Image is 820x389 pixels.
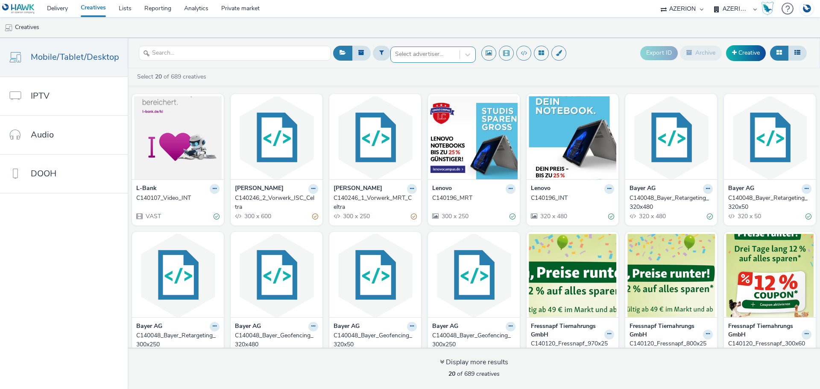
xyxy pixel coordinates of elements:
[432,322,458,332] strong: Bayer AG
[531,339,614,357] a: C140120_Fressnapf_970x250_v02
[630,339,709,357] div: C140120_Fressnapf_800x250_v02
[640,46,678,60] button: Export ID
[136,194,220,202] a: C140107_Video_INT
[728,184,754,194] strong: Bayer AG
[136,194,216,202] div: C140107_Video_INT
[432,184,452,194] strong: Lenovo
[31,51,119,63] span: Mobile/Tablet/Desktop
[770,46,788,60] button: Grid
[233,234,320,317] img: C140048_Bayer_Geofencing_320x480 visual
[155,73,162,81] strong: 20
[331,234,419,317] img: C140048_Bayer_Geofencing_320x50 visual
[235,331,315,349] div: C140048_Bayer_Geofencing_320x480
[529,234,616,317] img: C140120_Fressnapf_970x250_v02 visual
[728,194,808,211] div: C140048_Bayer_Retargeting_320x50
[139,46,331,61] input: Search...
[235,322,261,332] strong: Bayer AG
[680,46,722,60] button: Archive
[638,212,666,220] span: 320 x 480
[334,194,417,211] a: C140246_1_Vorwerk_MRT_Celtra
[737,212,761,220] span: 320 x 50
[726,234,814,317] img: C140120_Fressnapf_300x600_v02 visual
[136,331,220,349] a: C140048_Bayer_Retargeting_300x250
[430,234,518,317] img: C140048_Bayer_Geofencing_300x250 visual
[726,96,814,179] img: C140048_Bayer_Retargeting_320x50 visual
[761,2,774,15] img: Hawk Academy
[630,194,713,211] a: C140048_Bayer_Retargeting_320x480
[630,339,713,357] a: C140120_Fressnapf_800x250_v02
[134,234,222,317] img: C140048_Bayer_Retargeting_300x250 visual
[136,73,210,81] a: Select of 689 creatives
[531,339,611,357] div: C140120_Fressnapf_970x250_v02
[432,331,512,349] div: C140048_Bayer_Geofencing_300x250
[334,322,360,332] strong: Bayer AG
[334,331,417,349] a: C140048_Bayer_Geofencing_320x50
[800,2,813,16] img: Account DE
[531,194,614,202] a: C140196_INT
[627,234,715,317] img: C140120_Fressnapf_800x250_v02 visual
[432,331,515,349] a: C140048_Bayer_Geofencing_300x250
[2,3,35,14] img: undefined Logo
[136,322,162,332] strong: Bayer AG
[448,370,455,378] strong: 20
[608,212,614,221] div: Valid
[761,2,777,15] a: Hawk Academy
[312,212,318,221] div: Partially valid
[441,212,469,220] span: 300 x 250
[334,184,382,194] strong: [PERSON_NAME]
[235,331,318,349] a: C140048_Bayer_Geofencing_320x480
[805,212,811,221] div: Valid
[707,212,713,221] div: Valid
[788,46,807,60] button: Table
[134,96,222,179] img: C140107_Video_INT visual
[728,339,811,357] a: C140120_Fressnapf_300x600_v02
[235,194,318,211] a: C140246_2_Vorwerk_ISC_Celtra
[31,167,56,180] span: DOOH
[334,331,413,349] div: C140048_Bayer_Geofencing_320x50
[136,184,157,194] strong: L-Bank
[510,212,515,221] div: Valid
[331,96,419,179] img: C140246_1_Vorwerk_MRT_Celtra visual
[728,322,799,339] strong: Fressnapf Tiernahrungs GmbH
[630,322,701,339] strong: Fressnapf Tiernahrungs GmbH
[233,96,320,179] img: C140246_2_Vorwerk_ISC_Celtra visual
[448,370,500,378] span: of 689 creatives
[31,90,50,102] span: IPTV
[145,212,161,220] span: VAST
[342,212,370,220] span: 300 x 250
[235,184,284,194] strong: [PERSON_NAME]
[430,96,518,179] img: C140196_MRT visual
[630,184,656,194] strong: Bayer AG
[728,339,808,357] div: C140120_Fressnapf_300x600_v02
[243,212,271,220] span: 300 x 600
[440,357,508,367] div: Display more results
[214,212,220,221] div: Valid
[4,23,13,32] img: mobile
[31,129,54,141] span: Audio
[432,194,512,202] div: C140196_MRT
[136,331,216,349] div: C140048_Bayer_Retargeting_300x250
[531,184,551,194] strong: Lenovo
[529,96,616,179] img: C140196_INT visual
[627,96,715,179] img: C140048_Bayer_Retargeting_320x480 visual
[531,322,602,339] strong: Fressnapf Tiernahrungs GmbH
[235,194,315,211] div: C140246_2_Vorwerk_ISC_Celtra
[728,194,811,211] a: C140048_Bayer_Retargeting_320x50
[539,212,567,220] span: 320 x 480
[432,194,515,202] a: C140196_MRT
[531,194,611,202] div: C140196_INT
[411,212,417,221] div: Partially valid
[726,45,766,61] a: Creative
[334,194,413,211] div: C140246_1_Vorwerk_MRT_Celtra
[630,194,709,211] div: C140048_Bayer_Retargeting_320x480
